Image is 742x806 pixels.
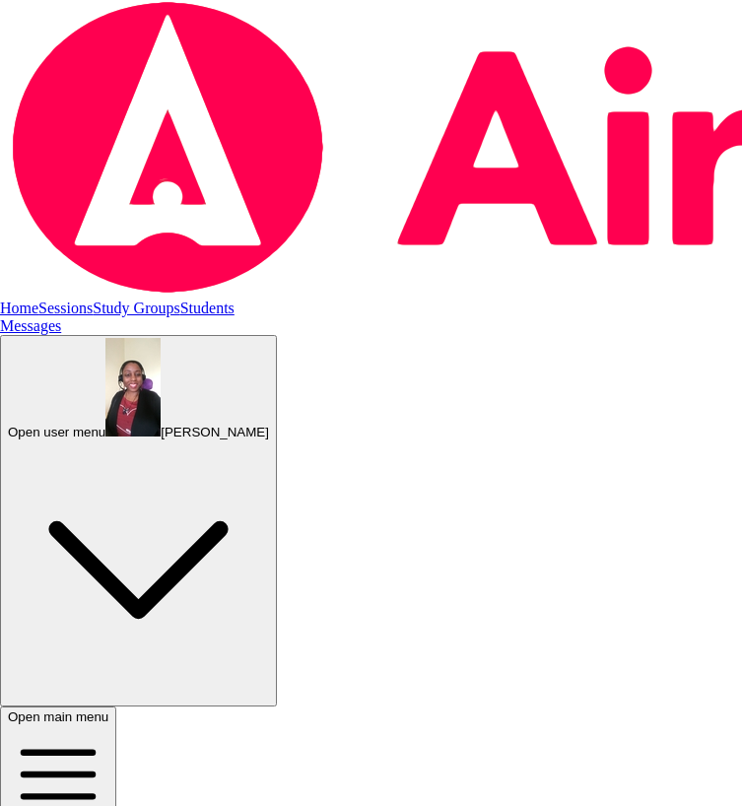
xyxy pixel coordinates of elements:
span: Open user menu [8,425,105,439]
span: [PERSON_NAME] [161,425,269,439]
span: Open main menu [8,709,108,724]
a: Sessions [38,300,93,316]
a: Students [180,300,235,316]
a: Study Groups [93,300,179,316]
